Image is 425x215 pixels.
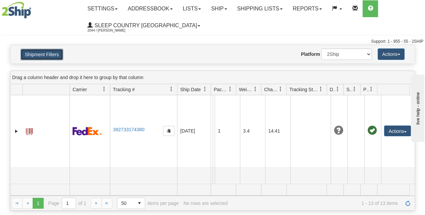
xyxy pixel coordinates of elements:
td: 14.41 [265,95,290,167]
a: Lists [178,0,206,17]
td: 1 [215,95,240,167]
a: Expand [13,128,20,135]
span: Delivery Status [330,86,335,93]
a: Carrier filter column settings [98,83,110,95]
a: Reports [288,0,327,17]
span: Page of 1 [48,198,86,209]
a: Tracking Status filter column settings [315,83,327,95]
img: logo2044.jpg [2,2,31,19]
span: Pickup Status [363,86,369,93]
a: Label [26,125,33,136]
div: No rows are selected [183,201,228,206]
a: Refresh [402,198,413,209]
input: Page 1 [62,198,76,209]
span: 1 - 13 of 13 items [232,201,398,206]
div: Support: 1 - 855 - 55 - 2SHIP [2,39,423,44]
img: 2 - FedEx Express® [73,127,102,135]
span: 2044 / [PERSON_NAME] [87,27,138,34]
span: Tracking # [113,86,135,93]
span: Weight [239,86,253,93]
span: Ship Date [180,86,201,93]
span: 50 [121,200,130,207]
button: Actions [384,126,411,136]
a: Shipping lists [232,0,288,17]
a: Ship [206,0,232,17]
button: Actions [378,48,405,60]
a: Tracking # filter column settings [166,83,177,95]
a: Shipment Issues filter column settings [349,83,360,95]
a: Addressbook [123,0,178,17]
span: select [134,198,145,209]
a: Ship Date filter column settings [199,83,211,95]
td: Allied Home Shipping department [GEOGRAPHIC_DATA] [GEOGRAPHIC_DATA] [GEOGRAPHIC_DATA] H1Z 3H3 [211,95,213,167]
a: Weight filter column settings [250,83,261,95]
a: Sleep Country [GEOGRAPHIC_DATA] 2044 / [PERSON_NAME] [82,17,205,34]
span: Charge [264,86,278,93]
button: Shipment Filters [20,49,63,60]
span: Carrier [73,86,87,93]
span: Packages [214,86,228,93]
button: Copy to clipboard [163,126,174,136]
a: 392733174380 [113,127,144,132]
span: Sleep Country [GEOGRAPHIC_DATA] [93,23,197,28]
label: Platform [301,51,320,58]
span: Tracking Status [289,86,318,93]
span: Shipment Issues [346,86,352,93]
td: BREANNE COURCELLES BREANNE COURCELLES CA BC PENTICTON V2A 5H9 [213,95,215,167]
a: Charge filter column settings [275,83,286,95]
a: Settings [82,0,123,17]
div: grid grouping header [10,71,415,84]
a: Delivery Status filter column settings [332,83,343,95]
div: live help - online [5,6,62,11]
span: Page 1 [33,198,43,209]
span: Page sizes drop down [117,198,145,209]
span: items per page [117,198,179,209]
td: [DATE] [177,95,211,167]
a: Packages filter column settings [224,83,236,95]
a: Pickup Status filter column settings [366,83,377,95]
span: Unknown [334,126,343,135]
span: Pickup Successfully created [367,126,377,135]
iframe: chat widget [410,73,424,142]
td: 3.4 [240,95,265,167]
